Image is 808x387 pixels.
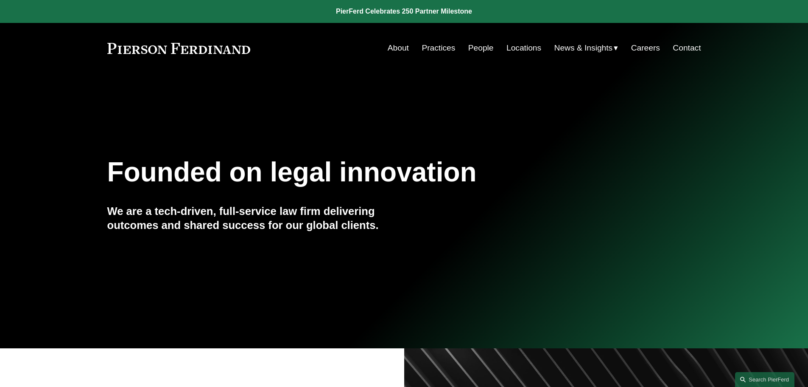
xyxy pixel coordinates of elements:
a: Locations [506,40,541,56]
a: Careers [631,40,660,56]
span: News & Insights [554,41,613,56]
a: About [388,40,409,56]
h1: Founded on legal innovation [107,157,602,188]
a: Contact [673,40,701,56]
a: People [468,40,494,56]
h4: We are a tech-driven, full-service law firm delivering outcomes and shared success for our global... [107,204,404,232]
a: folder dropdown [554,40,618,56]
a: Search this site [735,372,794,387]
a: Practices [422,40,455,56]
